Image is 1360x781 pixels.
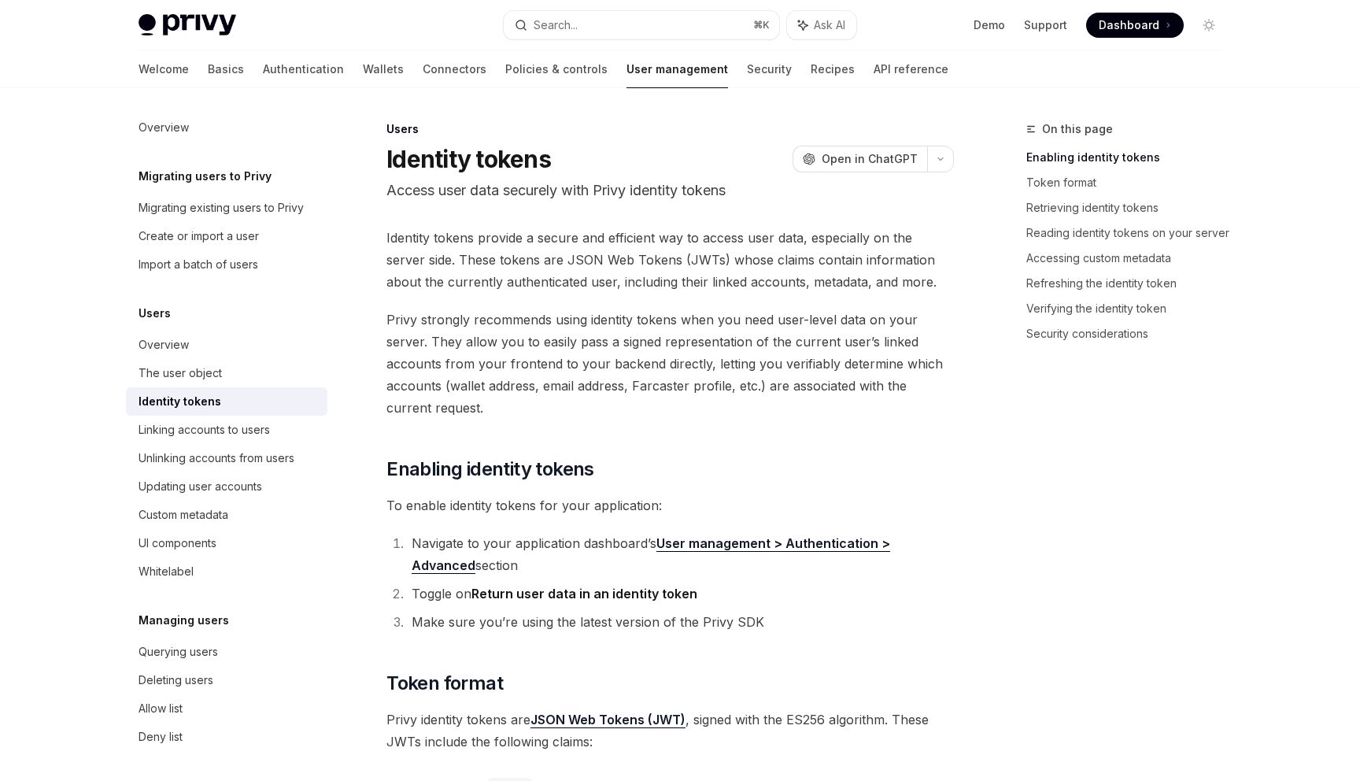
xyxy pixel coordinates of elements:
[139,642,218,661] div: Querying users
[1026,220,1234,246] a: Reading identity tokens on your server
[504,11,779,39] button: Search...⌘K
[386,227,954,293] span: Identity tokens provide a secure and efficient way to access user data, especially on the server ...
[126,444,327,472] a: Unlinking accounts from users
[126,666,327,694] a: Deleting users
[139,255,258,274] div: Import a batch of users
[126,359,327,387] a: The user object
[139,534,216,553] div: UI components
[208,50,244,88] a: Basics
[139,671,213,690] div: Deleting users
[386,180,954,202] p: Access user data securely with Privy identity tokens
[126,416,327,444] a: Linking accounts to users
[363,50,404,88] a: Wallets
[1026,246,1234,271] a: Accessing custom metadata
[126,222,327,250] a: Create or import a user
[126,723,327,751] a: Deny list
[126,472,327,501] a: Updating user accounts
[139,477,262,496] div: Updating user accounts
[139,304,171,323] h5: Users
[1099,17,1159,33] span: Dashboard
[793,146,927,172] button: Open in ChatGPT
[1026,321,1234,346] a: Security considerations
[505,50,608,88] a: Policies & controls
[1026,271,1234,296] a: Refreshing the identity token
[1086,13,1184,38] a: Dashboard
[386,457,594,482] span: Enabling identity tokens
[126,194,327,222] a: Migrating existing users to Privy
[386,671,503,696] span: Token format
[126,387,327,416] a: Identity tokens
[139,167,272,186] h5: Migrating users to Privy
[126,501,327,529] a: Custom metadata
[407,583,954,605] li: Toggle on
[139,118,189,137] div: Overview
[534,16,578,35] div: Search...
[386,309,954,419] span: Privy strongly recommends using identity tokens when you need user-level data on your server. The...
[386,121,954,137] div: Users
[423,50,486,88] a: Connectors
[822,151,918,167] span: Open in ChatGPT
[471,586,697,601] strong: Return user data in an identity token
[530,712,686,728] a: JSON Web Tokens (JWT)
[263,50,344,88] a: Authentication
[974,17,1005,33] a: Demo
[126,331,327,359] a: Overview
[139,227,259,246] div: Create or import a user
[139,727,183,746] div: Deny list
[126,250,327,279] a: Import a batch of users
[1042,120,1113,139] span: On this page
[139,420,270,439] div: Linking accounts to users
[386,494,954,516] span: To enable identity tokens for your application:
[139,449,294,468] div: Unlinking accounts from users
[1026,170,1234,195] a: Token format
[139,611,229,630] h5: Managing users
[126,529,327,557] a: UI components
[126,113,327,142] a: Overview
[811,50,855,88] a: Recipes
[139,335,189,354] div: Overview
[126,557,327,586] a: Whitelabel
[1026,195,1234,220] a: Retrieving identity tokens
[753,19,770,31] span: ⌘ K
[139,392,221,411] div: Identity tokens
[139,562,194,581] div: Whitelabel
[626,50,728,88] a: User management
[407,611,954,633] li: Make sure you’re using the latest version of the Privy SDK
[787,11,856,39] button: Ask AI
[139,505,228,524] div: Custom metadata
[814,17,845,33] span: Ask AI
[126,638,327,666] a: Querying users
[1196,13,1221,38] button: Toggle dark mode
[1024,17,1067,33] a: Support
[1026,145,1234,170] a: Enabling identity tokens
[747,50,792,88] a: Security
[139,699,183,718] div: Allow list
[407,532,954,576] li: Navigate to your application dashboard’s section
[386,145,551,173] h1: Identity tokens
[139,14,236,36] img: light logo
[1026,296,1234,321] a: Verifying the identity token
[874,50,948,88] a: API reference
[139,50,189,88] a: Welcome
[386,709,954,753] span: Privy identity tokens are , signed with the ES256 algorithm. These JWTs include the following cla...
[139,364,222,383] div: The user object
[139,198,304,217] div: Migrating existing users to Privy
[126,694,327,723] a: Allow list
